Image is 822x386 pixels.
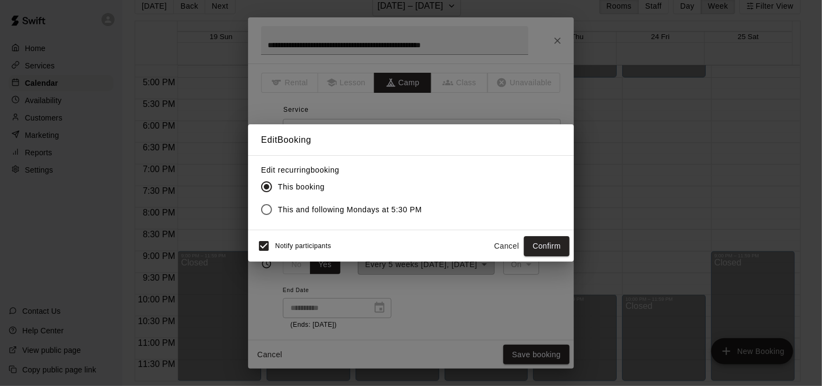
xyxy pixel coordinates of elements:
label: Edit recurring booking [261,164,431,175]
span: This booking [278,181,325,193]
button: Confirm [524,236,570,256]
span: Notify participants [275,243,331,250]
h2: Edit Booking [248,124,574,156]
span: This and following Mondays at 5:30 PM [278,204,422,216]
button: Cancel [489,236,524,256]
